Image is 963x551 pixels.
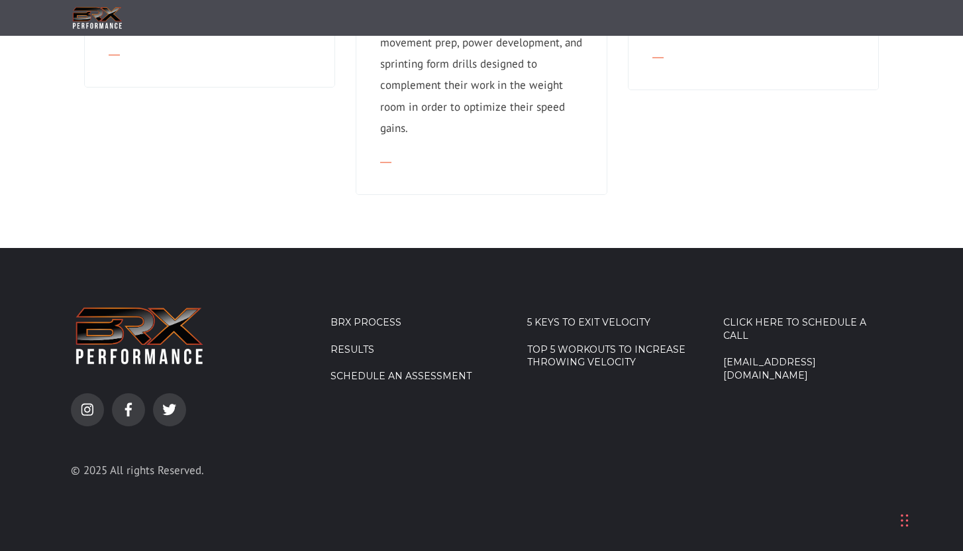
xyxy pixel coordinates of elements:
[330,343,499,357] a: Results
[71,459,280,481] p: © 2025 All rights Reserved.
[768,408,963,551] iframe: Chat Widget
[723,356,892,382] a: [EMAIL_ADDRESS][DOMAIN_NAME]
[71,301,208,371] img: BRX Transparent Logo-2
[901,501,909,540] div: Drag
[527,343,696,369] a: Top 5 Workouts to Increase Throwing Velocity
[723,316,892,342] a: Click Here To Schedule A Call
[153,393,186,426] a: twitter
[527,316,696,383] div: Navigation Menu
[330,316,499,330] a: BRX Process
[330,316,499,397] div: Navigation Menu
[527,316,696,330] a: 5 Keys to Exit Velocity
[112,393,145,426] a: facebook-f
[330,370,499,383] a: Schedule an Assessment
[723,316,892,396] div: Navigation Menu
[71,393,104,426] a: instagram
[71,5,124,32] img: BRX Transparent Logo-2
